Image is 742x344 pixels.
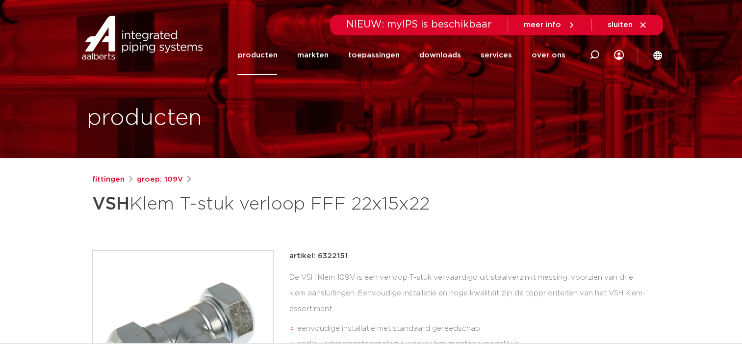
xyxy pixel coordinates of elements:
a: downloads [419,35,461,75]
span: sluiten [608,21,633,28]
a: meer info [524,21,576,29]
a: producten [237,35,277,75]
nav: Menu [237,35,565,75]
span: meer info [524,21,561,28]
h1: producten [87,103,202,134]
li: eenvoudige installatie met standaard gereedschap [297,321,650,337]
a: groep: 109V [137,174,183,185]
a: services [480,35,512,75]
a: over ons [531,35,565,75]
div: my IPS [614,35,624,75]
h1: Klem T-stuk verloop FFF 22x15x22 [92,189,461,219]
a: markten [297,35,328,75]
p: artikel: 6322151 [289,250,348,262]
a: fittingen [92,174,125,185]
a: sluiten [608,21,647,29]
span: NIEUW: myIPS is beschikbaar [346,20,492,29]
strong: VSH [92,195,129,213]
a: toepassingen [348,35,399,75]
